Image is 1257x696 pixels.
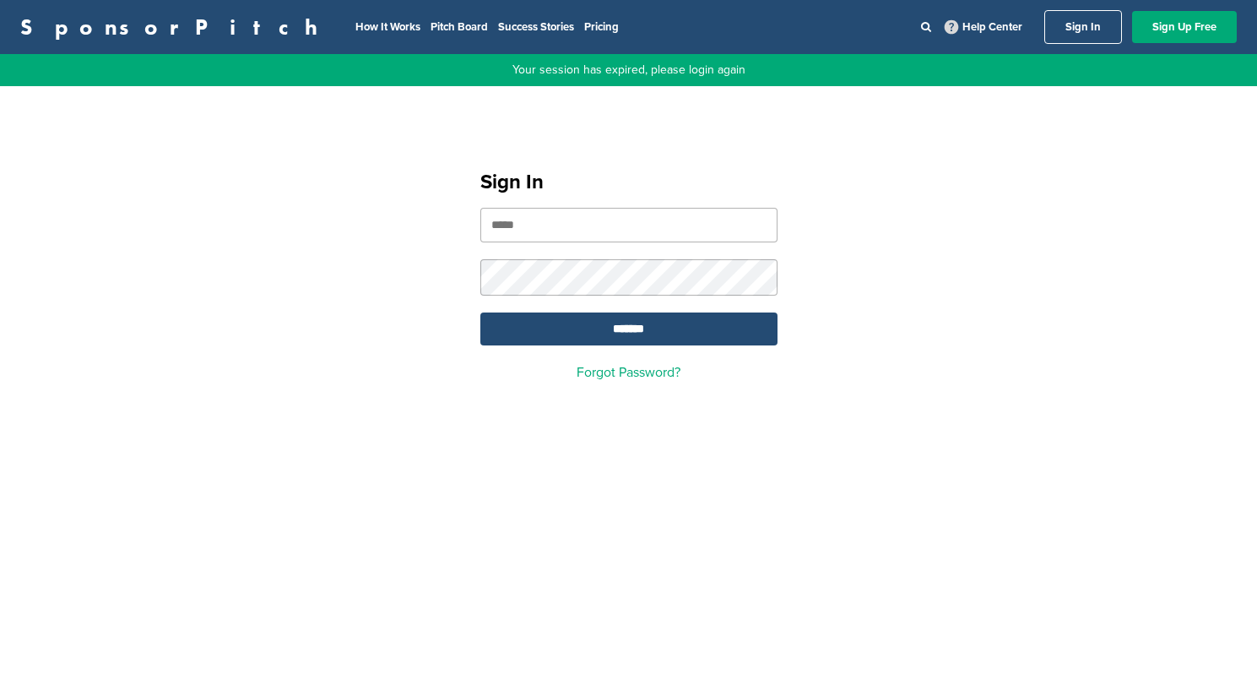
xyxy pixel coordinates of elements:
[577,364,680,381] a: Forgot Password?
[1044,10,1122,44] a: Sign In
[20,16,328,38] a: SponsorPitch
[498,20,574,34] a: Success Stories
[584,20,619,34] a: Pricing
[941,17,1026,37] a: Help Center
[480,167,777,198] h1: Sign In
[431,20,488,34] a: Pitch Board
[1132,11,1237,43] a: Sign Up Free
[355,20,420,34] a: How It Works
